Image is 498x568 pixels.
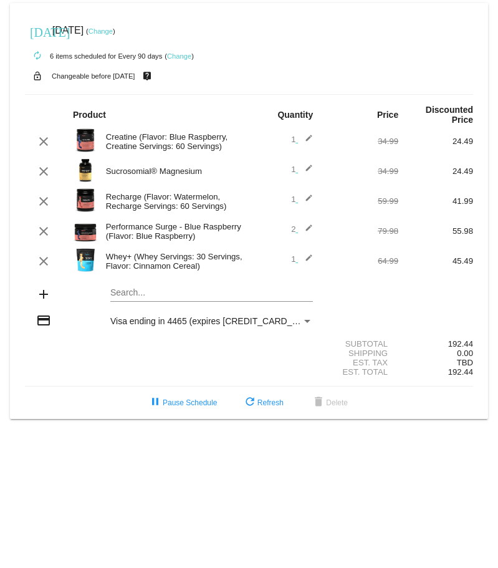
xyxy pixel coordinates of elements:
[298,254,313,269] mat-icon: edit
[36,254,51,269] mat-icon: clear
[100,132,249,151] div: Creatine (Flavor: Blue Raspberry, Creatine Servings: 60 Servings)
[426,105,473,125] strong: Discounted Price
[100,252,249,271] div: Whey+ (Whey Servings: 30 Servings, Flavor: Cinnamon Cereal)
[323,339,398,349] div: Subtotal
[89,27,113,35] a: Change
[291,254,313,264] span: 1
[36,194,51,209] mat-icon: clear
[73,188,98,213] img: Recharge-60S-bottle-Image-Carousel-Watermelon.png
[36,313,51,328] mat-icon: credit_card
[148,395,163,410] mat-icon: pause
[100,222,249,241] div: Performance Surge - Blue Raspberry (Flavor: Blue Raspberry)
[30,68,45,84] mat-icon: lock_open
[167,52,191,60] a: Change
[291,135,313,144] span: 1
[323,358,398,367] div: Est. Tax
[323,226,398,236] div: 79.98
[52,72,135,80] small: Changeable before [DATE]
[73,110,106,120] strong: Product
[398,196,473,206] div: 41.99
[298,134,313,149] mat-icon: edit
[25,52,162,60] small: 6 items scheduled for Every 90 days
[100,166,249,176] div: Sucrosomial® Magnesium
[73,158,98,183] img: magnesium-carousel-1.png
[110,288,313,298] input: Search...
[323,196,398,206] div: 59.99
[457,358,473,367] span: TBD
[323,256,398,266] div: 64.99
[398,339,473,349] div: 192.44
[36,134,51,149] mat-icon: clear
[301,392,358,414] button: Delete
[323,137,398,146] div: 34.99
[36,287,51,302] mat-icon: add
[30,24,45,39] mat-icon: [DATE]
[323,367,398,377] div: Est. Total
[311,395,326,410] mat-icon: delete
[110,316,313,326] mat-select: Payment Method
[232,392,294,414] button: Refresh
[398,256,473,266] div: 45.49
[291,224,313,234] span: 2
[291,165,313,174] span: 1
[457,349,473,358] span: 0.00
[140,68,155,84] mat-icon: live_help
[398,166,473,176] div: 24.49
[73,218,98,243] img: Image-1-Carousel-Performance-Surge-BR-Transp.png
[148,398,217,407] span: Pause Schedule
[323,166,398,176] div: 34.99
[448,367,473,377] span: 192.44
[377,110,398,120] strong: Price
[86,27,115,35] small: ( )
[291,195,313,204] span: 1
[73,248,98,272] img: Image-1-Carousel-Whey-2lb-Cin-Cereal-no-badge-Transp.png
[398,226,473,236] div: 55.98
[323,349,398,358] div: Shipping
[73,128,98,153] img: Image-1-Creatine-60S-Blue-Raspb-1000x1000-1.png
[36,164,51,179] mat-icon: clear
[138,392,227,414] button: Pause Schedule
[298,194,313,209] mat-icon: edit
[110,316,319,326] span: Visa ending in 4465 (expires [CREDIT_CARD_DATA])
[242,395,257,410] mat-icon: refresh
[36,224,51,239] mat-icon: clear
[298,164,313,179] mat-icon: edit
[30,49,45,64] mat-icon: autorenew
[298,224,313,239] mat-icon: edit
[242,398,284,407] span: Refresh
[100,192,249,211] div: Recharge (Flavor: Watermelon, Recharge Servings: 60 Servings)
[398,137,473,146] div: 24.49
[165,52,194,60] small: ( )
[311,398,348,407] span: Delete
[277,110,313,120] strong: Quantity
